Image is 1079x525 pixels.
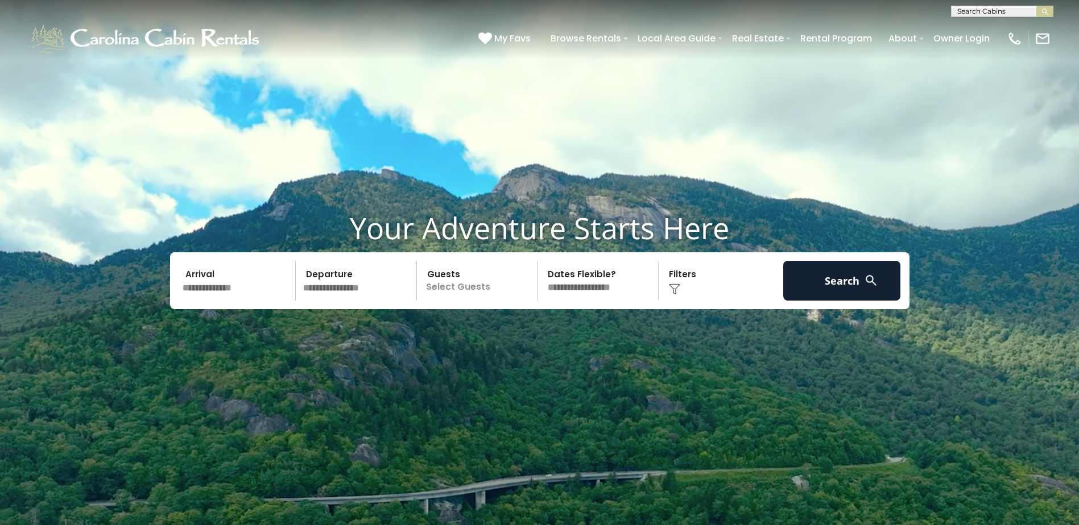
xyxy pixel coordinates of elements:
[795,28,878,48] a: Rental Program
[669,284,680,295] img: filter--v1.png
[478,31,534,46] a: My Favs
[1035,31,1051,47] img: mail-regular-white.png
[726,28,789,48] a: Real Estate
[783,261,901,301] button: Search
[883,28,923,48] a: About
[928,28,995,48] a: Owner Login
[1007,31,1023,47] img: phone-regular-white.png
[9,210,1070,245] h1: Your Adventure Starts Here
[864,273,878,287] img: search-regular-white.png
[545,28,627,48] a: Browse Rentals
[494,31,531,45] span: My Favs
[28,22,264,56] img: White-1-1-2.png
[632,28,721,48] a: Local Area Guide
[420,261,538,301] p: Select Guests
